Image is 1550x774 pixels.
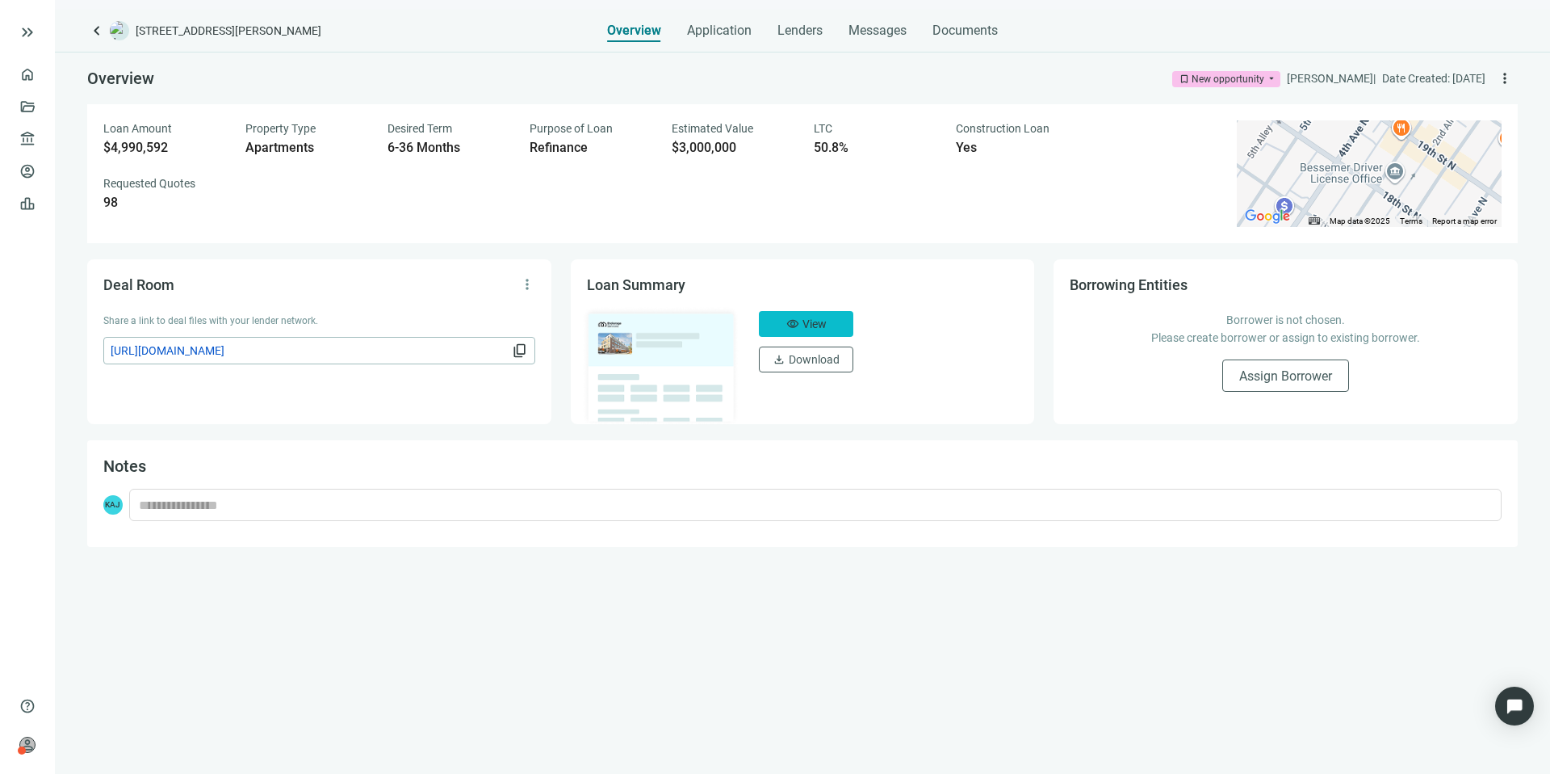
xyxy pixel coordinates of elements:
[519,276,535,292] span: more_vert
[672,122,753,135] span: Estimated Value
[773,353,785,366] span: download
[1287,69,1376,87] div: [PERSON_NAME] |
[1179,74,1190,85] span: bookmark
[587,276,685,293] span: Loan Summary
[786,318,799,330] span: visibility
[1400,217,1422,225] a: Terms (opens in new tab)
[103,122,172,135] span: Loan Amount
[1192,71,1264,87] div: New opportunity
[103,276,174,293] span: Deal Room
[87,21,107,40] a: keyboard_arrow_left
[814,140,936,156] div: 50.8%
[1492,65,1518,91] button: more_vert
[1309,216,1320,227] button: Keyboard shortcuts
[245,140,368,156] div: Apartments
[932,23,998,39] span: Documents
[19,698,36,714] span: help
[687,23,752,39] span: Application
[1086,329,1485,347] p: Please create borrower or assign to existing borrower.
[530,122,613,135] span: Purpose of Loan
[103,140,226,156] div: $4,990,592
[387,140,510,156] div: 6-36 Months
[103,177,195,190] span: Requested Quotes
[672,140,794,156] div: $3,000,000
[514,271,540,297] button: more_vert
[1497,70,1513,86] span: more_vert
[512,343,528,359] span: content_copy
[1241,206,1294,227] img: Google
[1070,276,1188,293] span: Borrowing Entities
[103,495,123,515] span: KAJ
[759,311,853,337] button: visibilityView
[1495,687,1534,726] div: Open Intercom Messenger
[245,122,316,135] span: Property Type
[607,23,661,39] span: Overview
[789,353,840,366] span: Download
[814,122,832,135] span: LTC
[87,69,154,88] span: Overview
[848,23,907,38] span: Messages
[111,342,509,360] span: [URL][DOMAIN_NAME]
[103,456,146,476] span: Notes
[110,21,129,40] img: deal-logo
[19,737,36,753] span: person
[1241,206,1294,227] a: Open this area in Google Maps (opens a new window)
[1330,217,1390,225] span: Map data ©2025
[19,131,31,147] span: account_balance
[1239,368,1332,384] span: Assign Borrower
[136,23,321,39] span: [STREET_ADDRESS][PERSON_NAME]
[777,23,823,39] span: Lenders
[1382,69,1485,87] div: Date Created: [DATE]
[18,23,37,42] button: keyboard_double_arrow_right
[802,318,827,330] span: View
[103,195,226,211] div: 98
[759,347,853,372] button: downloadDownload
[387,122,452,135] span: Desired Term
[1432,217,1497,225] a: Report a map error
[582,306,740,426] img: dealOverviewImg
[956,140,1079,156] div: Yes
[956,122,1049,135] span: Construction Loan
[1222,360,1349,392] button: Assign Borrower
[103,315,318,326] span: Share a link to deal files with your lender network.
[1086,311,1485,329] p: Borrower is not chosen.
[530,140,652,156] div: Refinance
